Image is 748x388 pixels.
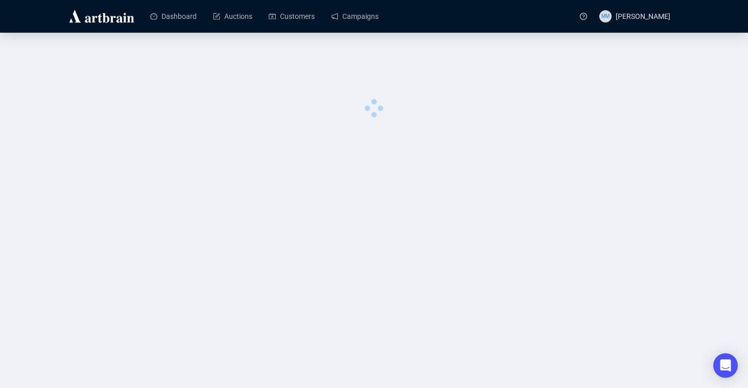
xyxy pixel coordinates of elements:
span: MM [601,12,610,20]
span: question-circle [580,13,587,20]
span: [PERSON_NAME] [616,12,670,20]
a: Auctions [213,3,252,30]
a: Dashboard [150,3,197,30]
img: logo [67,8,136,25]
div: Open Intercom Messenger [713,353,738,378]
a: Customers [269,3,315,30]
a: Campaigns [331,3,379,30]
